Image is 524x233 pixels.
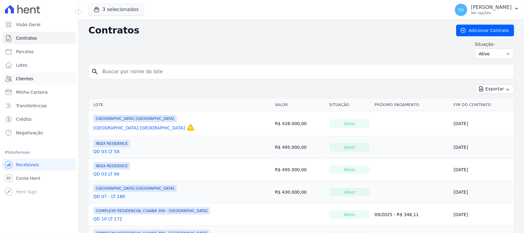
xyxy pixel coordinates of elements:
span: Recebíveis [16,162,39,168]
span: Contratos [16,35,37,41]
p: [PERSON_NAME] [471,4,512,10]
a: Transferências [2,100,76,112]
td: [DATE] [451,136,514,159]
span: Visão Geral [16,22,41,28]
th: Lote [88,99,273,111]
div: Ativo [329,188,370,196]
span: IBIZA RESIDENCE [93,140,130,147]
a: Crédito [2,113,76,125]
h2: Contratos [88,25,446,36]
div: Plataformas [5,149,73,156]
i: search [91,68,99,75]
a: Parcelas [2,45,76,58]
a: 09/2025 - R$ 348,11 [375,212,419,217]
span: IBIZA RESIDENCE [93,162,130,170]
a: [GEOGRAPHIC_DATA] [GEOGRAPHIC_DATA] [93,125,185,131]
span: Negativação [16,130,43,136]
span: Clientes [16,76,33,82]
th: Próximo Pagamento [372,99,451,111]
button: 3 selecionados [88,4,144,15]
span: Conta Hent [16,175,40,181]
button: Exportar [475,84,514,94]
a: Contratos [2,32,76,44]
button: SV [PERSON_NAME] Ver opções [450,1,524,18]
td: [DATE] [451,203,514,226]
a: Lotes [2,59,76,71]
span: Transferências [16,103,47,109]
td: R$ 495.000,00 [273,159,327,181]
span: Crédito [16,116,32,122]
td: [DATE] [451,111,514,136]
span: SV [458,8,464,12]
a: Minha Carteira [2,86,76,98]
span: [GEOGRAPHIC_DATA] [GEOGRAPHIC_DATA] [93,185,177,192]
th: Fim do Contrato [451,99,514,111]
td: R$ 430.000,00 [273,181,327,203]
div: Ativo [329,119,370,128]
a: Conta Hent [2,172,76,184]
span: Minha Carteira [16,89,48,95]
input: Buscar por nome do lote [99,65,511,78]
span: Lotes [16,62,28,68]
a: QD 07 - LT 180 [93,193,125,199]
div: Ativo [329,143,370,152]
div: Ativo [329,210,370,219]
td: [DATE] [451,181,514,203]
td: [DATE] [451,159,514,181]
td: R$ 495.000,00 [273,136,327,159]
a: Clientes [2,73,76,85]
th: Situação [327,99,372,111]
td: R$ 428.000,00 [273,111,327,136]
a: Negativação [2,127,76,139]
span: [GEOGRAPHIC_DATA] [GEOGRAPHIC_DATA] [93,115,177,122]
th: Valor [273,99,327,111]
div: Ativo [329,165,370,174]
a: QD 03 LT 58 [93,148,119,155]
a: QD 03 LT 66 [93,171,119,177]
p: Ver opções [471,10,512,15]
a: Visão Geral [2,18,76,31]
a: QD 10 LT 172 [93,216,122,222]
label: Situação: [475,41,514,47]
a: Adicionar Contrato [456,25,514,36]
span: Parcelas [16,49,34,55]
a: Recebíveis [2,159,76,171]
span: COMPLEXO RESIDENCIAL CUIABÁ 300 - [GEOGRAPHIC_DATA] [93,207,210,215]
